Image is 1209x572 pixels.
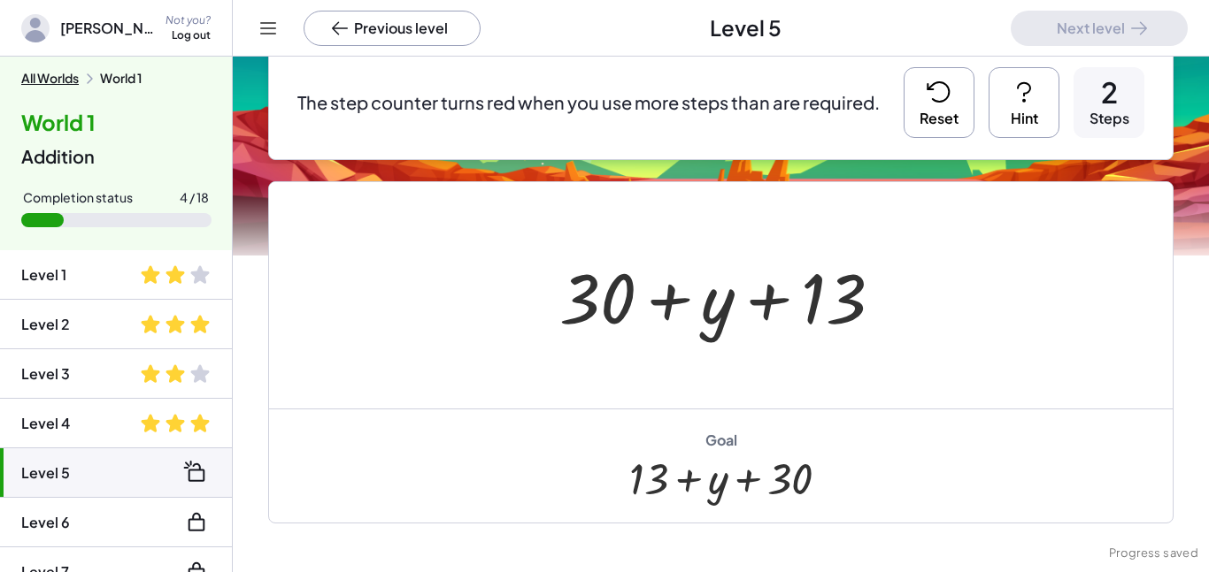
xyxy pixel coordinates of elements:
div: Level 6 [21,512,70,533]
button: Reset [904,67,974,138]
div: Level 1 [21,264,66,286]
div: Level 4 [21,413,70,434]
div: Addition [21,144,211,169]
h4: World 1 [21,108,211,138]
div: Level 3 [21,363,70,385]
div: Steps [1090,109,1129,128]
button: Hint [989,67,1059,138]
div: Goal [705,431,737,450]
button: All Worlds [21,71,79,87]
button: Next level [1011,11,1188,46]
div: 4 / 18 [180,190,209,206]
div: Log out [172,28,211,43]
div: Not you? [166,13,211,28]
button: Previous level [304,11,481,46]
div: Level 5 [21,462,70,484]
div: 2 [1101,78,1118,106]
div: Completion status [23,190,133,206]
span: [PERSON_NAME] [60,18,155,39]
span: Level 5 [710,13,782,43]
span: Progress saved [1109,545,1198,562]
div: World 1 [100,71,142,87]
p: The step counter turns red when you use more steps than are required. [297,90,882,115]
div: Level 2 [21,314,70,335]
